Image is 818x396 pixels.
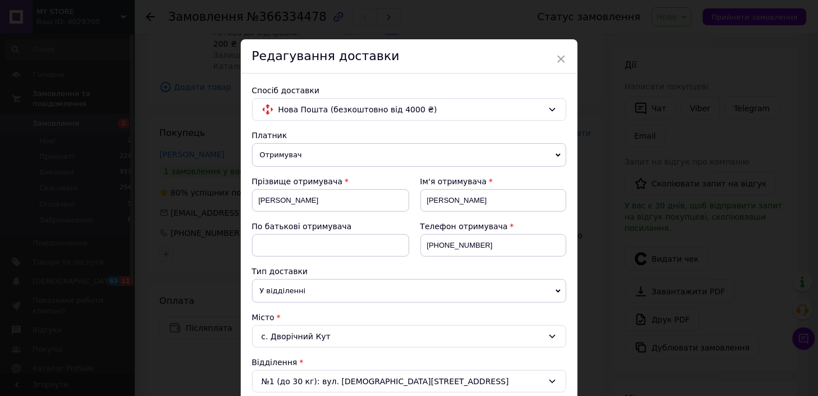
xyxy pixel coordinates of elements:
span: Платник [252,131,287,140]
span: × [556,49,566,69]
span: Прізвище отримувача [252,177,343,186]
span: Нова Пошта (безкоштовно від 4000 ₴) [278,103,543,116]
div: Редагування доставки [241,39,578,74]
div: с. Дворічний Кут [252,325,566,348]
span: Телефон отримувача [421,222,508,231]
input: +380 [421,234,566,257]
div: Спосіб доставки [252,85,566,96]
span: Отримувач [252,143,566,167]
span: Ім'я отримувача [421,177,487,186]
span: Тип доставки [252,267,308,276]
span: По батькові отримувача [252,222,352,231]
div: Відділення [252,357,566,368]
div: Місто [252,312,566,323]
span: У відділенні [252,279,566,303]
div: №1 (до 30 кг): вул. [DEMOGRAPHIC_DATA][STREET_ADDRESS] [252,370,566,393]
